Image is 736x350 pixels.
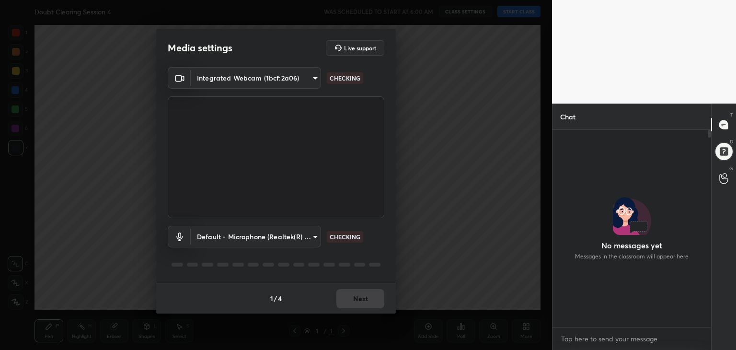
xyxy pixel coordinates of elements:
[274,293,277,303] h4: /
[730,111,733,118] p: T
[330,233,360,241] p: CHECKING
[730,138,733,145] p: D
[344,45,376,51] h5: Live support
[729,165,733,172] p: G
[278,293,282,303] h4: 4
[191,226,321,247] div: Integrated Webcam (1bcf:2a06)
[270,293,273,303] h4: 1
[552,104,583,129] p: Chat
[168,42,232,54] h2: Media settings
[191,67,321,89] div: Integrated Webcam (1bcf:2a06)
[330,74,360,82] p: CHECKING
